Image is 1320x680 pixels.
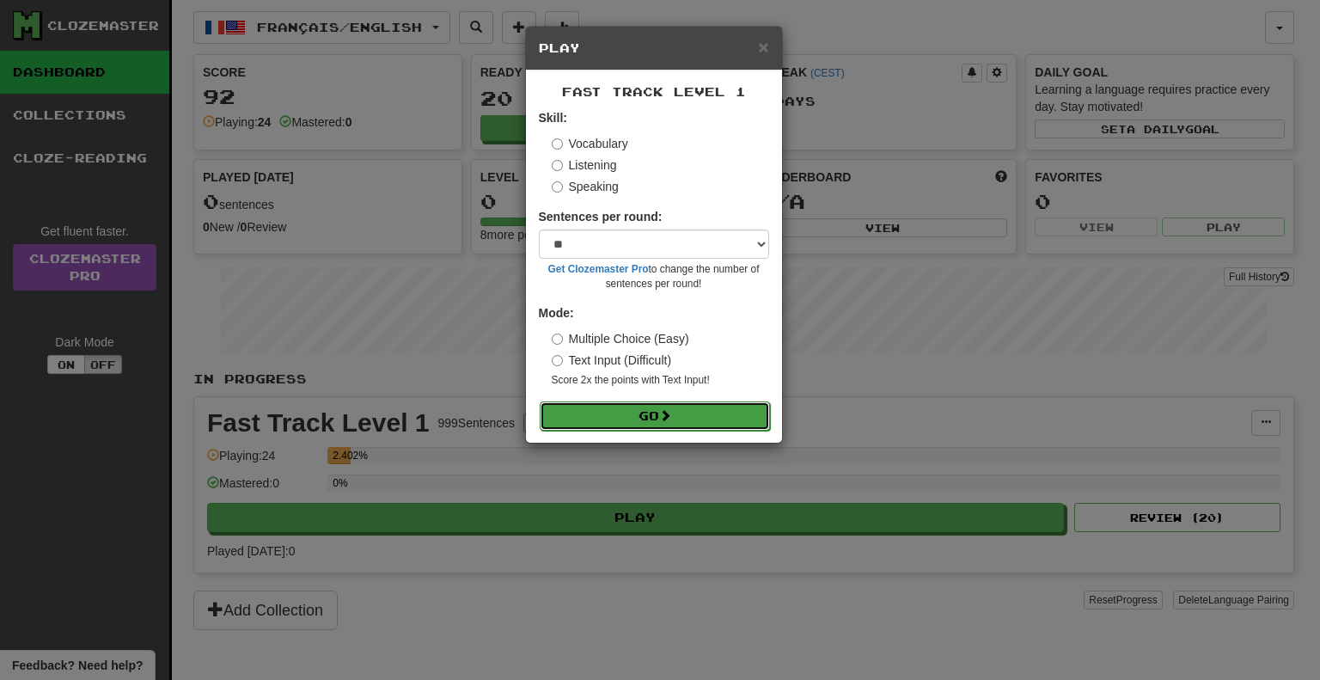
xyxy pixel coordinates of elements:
span: × [758,37,768,57]
label: Sentences per round: [539,208,663,225]
label: Vocabulary [552,135,628,152]
input: Text Input (Difficult) [552,355,563,366]
span: Fast Track Level 1 [562,84,746,99]
strong: Mode: [539,306,574,320]
input: Vocabulary [552,138,563,150]
label: Multiple Choice (Easy) [552,330,689,347]
button: Go [540,401,770,431]
label: Text Input (Difficult) [552,352,672,369]
button: Close [758,38,768,56]
label: Speaking [552,178,619,195]
small: Score 2x the points with Text Input ! [552,373,769,388]
label: Listening [552,156,617,174]
input: Listening [552,160,563,171]
a: Get Clozemaster Pro [548,263,649,275]
h5: Play [539,40,769,57]
small: to change the number of sentences per round! [539,262,769,291]
input: Speaking [552,181,563,193]
input: Multiple Choice (Easy) [552,334,563,345]
strong: Skill: [539,111,567,125]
